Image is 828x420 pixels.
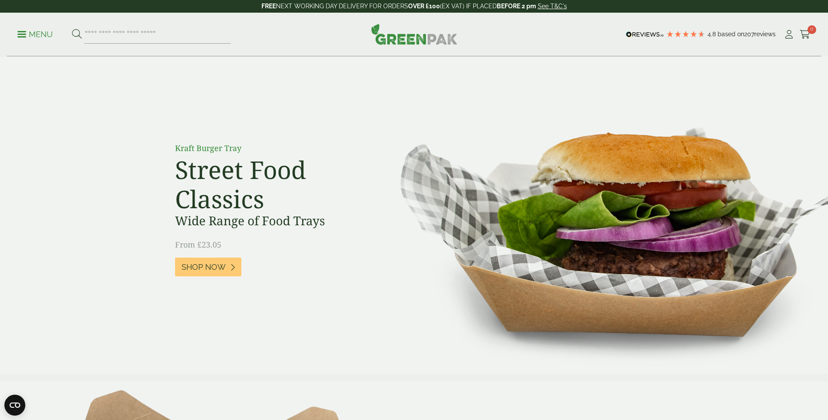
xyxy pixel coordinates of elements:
[371,24,457,45] img: GreenPak Supplies
[807,25,816,34] span: 0
[708,31,718,38] span: 4.8
[175,258,241,276] a: Shop Now
[175,239,221,250] span: From £23.05
[175,155,371,213] h2: Street Food Classics
[754,31,776,38] span: reviews
[261,3,276,10] strong: FREE
[373,57,828,374] img: Street Food Classics
[175,142,371,154] p: Kraft Burger Tray
[800,28,811,41] a: 0
[538,3,567,10] a: See T&C's
[718,31,744,38] span: Based on
[626,31,664,38] img: REVIEWS.io
[783,30,794,39] i: My Account
[666,30,705,38] div: 4.79 Stars
[17,29,53,40] p: Menu
[4,395,25,416] button: Open CMP widget
[497,3,536,10] strong: BEFORE 2 pm
[744,31,754,38] span: 207
[17,29,53,38] a: Menu
[800,30,811,39] i: Cart
[182,262,226,272] span: Shop Now
[175,213,371,228] h3: Wide Range of Food Trays
[408,3,440,10] strong: OVER £100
